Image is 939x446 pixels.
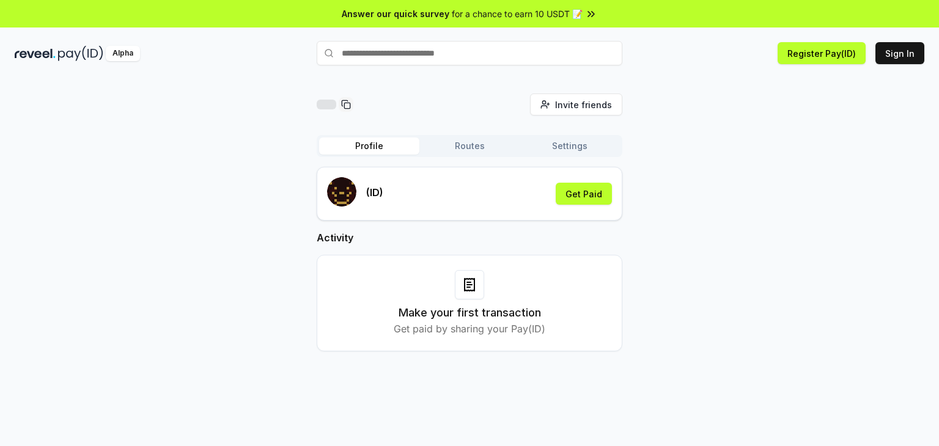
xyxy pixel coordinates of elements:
button: Routes [419,137,520,155]
button: Settings [520,137,620,155]
p: Get paid by sharing your Pay(ID) [394,321,545,336]
button: Get Paid [556,183,612,205]
span: for a chance to earn 10 USDT 📝 [452,7,583,20]
button: Register Pay(ID) [778,42,866,64]
h3: Make your first transaction [399,304,541,321]
div: Alpha [106,46,140,61]
button: Sign In [875,42,924,64]
span: Invite friends [555,98,612,111]
span: Answer our quick survey [342,7,449,20]
p: (ID) [366,185,383,200]
button: Invite friends [530,93,622,115]
h2: Activity [317,230,622,245]
button: Profile [319,137,419,155]
img: reveel_dark [15,46,56,61]
img: pay_id [58,46,103,61]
